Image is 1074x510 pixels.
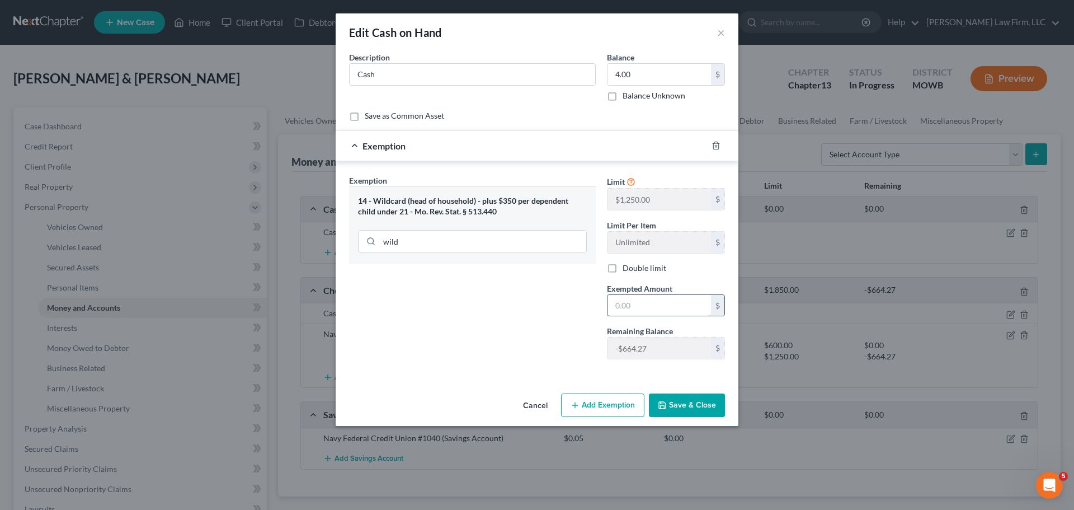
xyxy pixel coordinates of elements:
div: Edit Cash on Hand [349,25,442,40]
input: 0.00 [607,64,711,85]
span: Description [349,53,390,62]
input: Describe... [350,64,595,85]
label: Balance [607,52,634,63]
div: $ [711,232,724,253]
button: Cancel [514,395,557,417]
span: Exemption [362,141,406,151]
div: $ [711,295,724,316]
input: -- [607,338,711,359]
span: 5 [1059,472,1068,481]
label: Double limit [623,263,666,274]
span: Exempted Amount [607,284,672,293]
input: 0.00 [607,295,711,316]
label: Remaining Balance [607,325,673,337]
span: Exemption [349,176,387,185]
button: Add Exemption [561,394,644,417]
div: $ [711,338,724,359]
iframe: Intercom live chat [1036,472,1063,499]
button: Save & Close [649,394,725,417]
label: Limit Per Item [607,219,656,231]
button: × [717,26,725,39]
div: $ [711,64,724,85]
label: Balance Unknown [623,90,685,101]
div: 14 - Wildcard (head of household) - plus $350 per dependent child under 21 - Mo. Rev. Stat. § 513... [358,196,587,217]
input: -- [607,232,711,253]
input: Search exemption rules... [379,231,586,252]
div: $ [711,189,724,210]
input: -- [607,189,711,210]
span: Limit [607,177,625,186]
label: Save as Common Asset [365,110,444,121]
